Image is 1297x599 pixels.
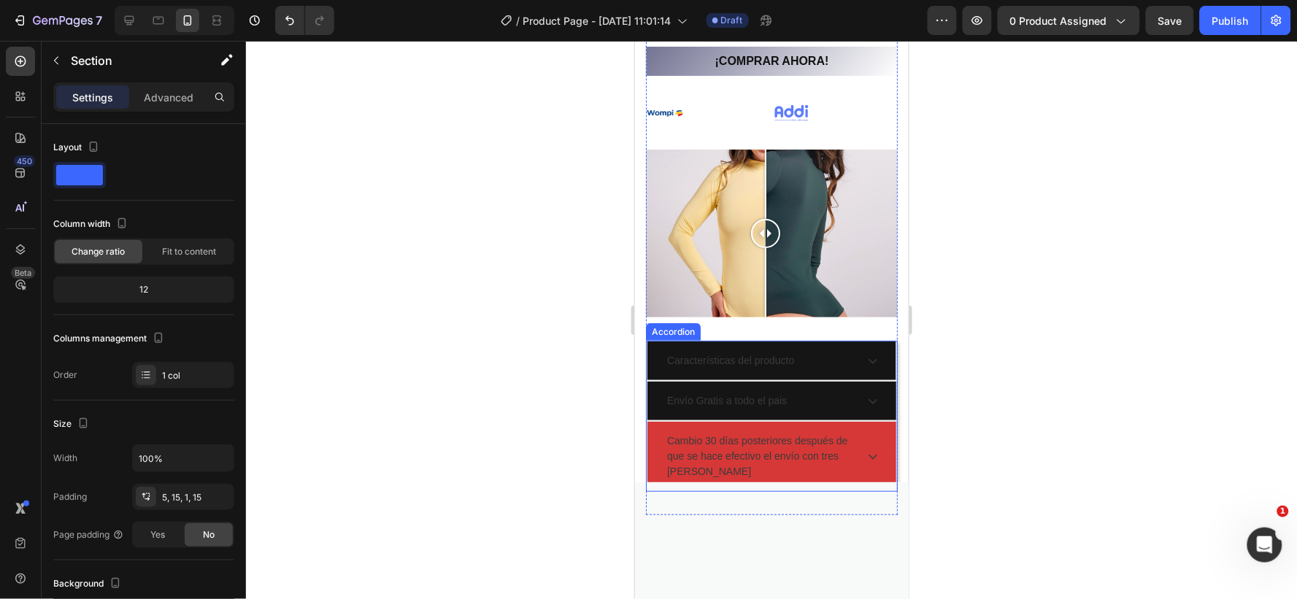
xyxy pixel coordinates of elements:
span: Change ratio [72,245,126,258]
span: Save [1158,15,1182,27]
span: Yes [150,528,165,541]
p: Advanced [144,90,193,105]
div: 5, 15, 1, 15 [162,491,231,504]
div: Layout [53,138,102,158]
div: Beta [11,267,35,279]
p: Settings [72,90,113,105]
div: 1 col [162,369,231,382]
div: Order [53,368,77,382]
p: 7 [96,12,102,29]
p: Section [71,52,190,69]
div: Column width [53,215,131,234]
div: Publish [1212,13,1249,28]
div: Background [53,574,124,594]
div: 450 [14,155,35,167]
span: / [517,13,520,28]
button: 0 product assigned [998,6,1140,35]
span: 1 [1277,506,1289,517]
div: Page padding [53,528,124,541]
div: 12 [56,279,231,300]
button: 7 [6,6,109,35]
span: Product Page - [DATE] 11:01:14 [523,13,671,28]
button: Save [1146,6,1194,35]
button: Publish [1200,6,1261,35]
div: Padding [53,490,87,503]
iframe: Design area [635,41,909,599]
input: Auto [133,445,234,471]
div: Width [53,452,77,465]
span: Draft [721,14,743,27]
span: Fit to content [162,245,216,258]
div: Size [53,414,92,434]
span: 0 product assigned [1010,13,1107,28]
div: Undo/Redo [275,6,334,35]
div: Columns management [53,329,167,349]
iframe: Intercom live chat [1247,527,1282,563]
span: No [203,528,215,541]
